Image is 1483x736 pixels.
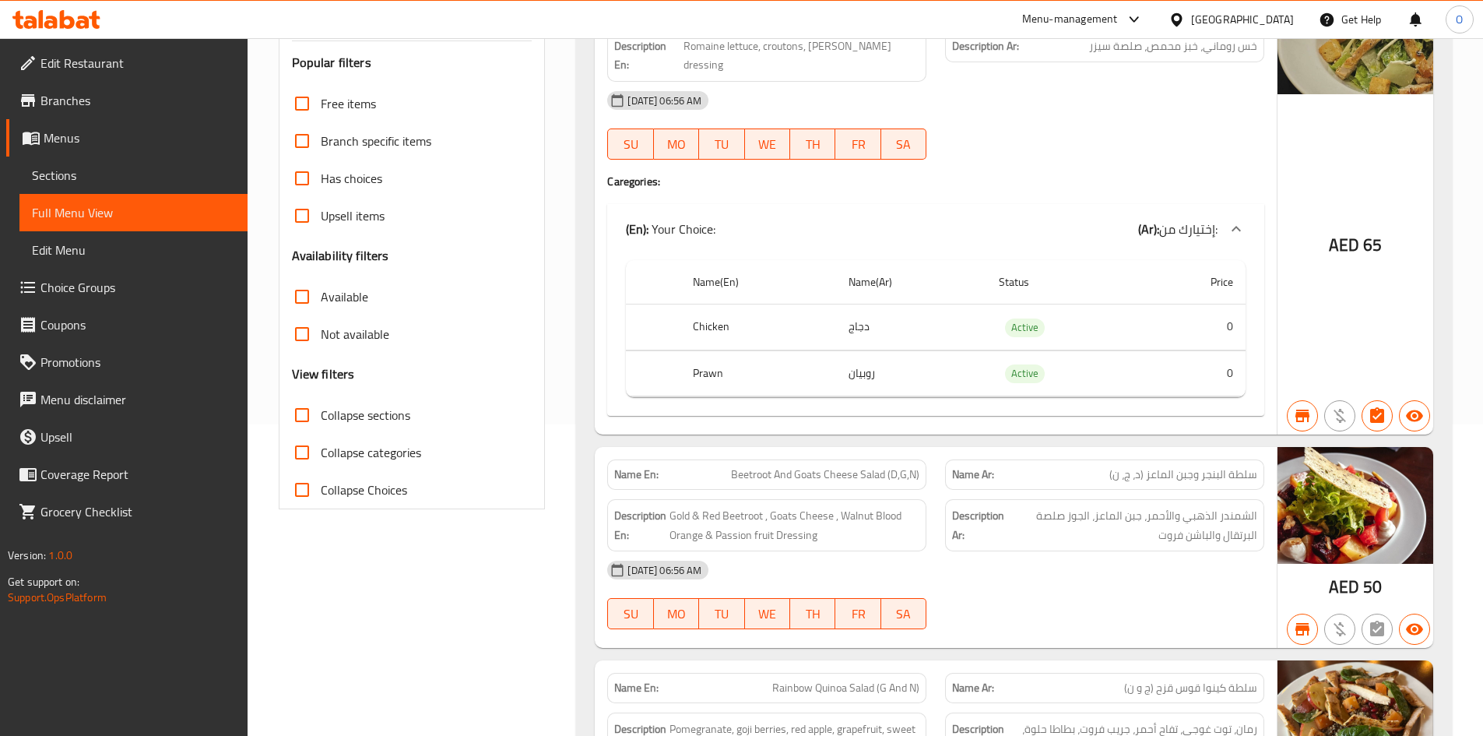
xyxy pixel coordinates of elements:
[621,93,708,108] span: [DATE] 06:56 AM
[607,204,1264,254] div: (En): Your Choice:(Ar):إختيارك من:
[19,157,248,194] a: Sections
[1005,364,1045,383] div: Active
[321,206,385,225] span: Upsell items
[40,502,235,521] span: Grocery Checklist
[751,603,784,625] span: WE
[1007,506,1257,544] span: الشمندر الذهبي والأحمر، جبن الماعز، الجوز صلصة البرتقال والباشن فروت
[292,54,532,72] h3: Popular filters
[660,603,693,625] span: MO
[1456,11,1463,28] span: O
[6,119,248,157] a: Menus
[48,545,72,565] span: 1.0.0
[1324,400,1355,431] button: Purchased item
[790,598,835,629] button: TH
[8,572,79,592] span: Get support on:
[684,37,920,75] span: Romaine lettuce, croutons, caesar dressing
[745,598,790,629] button: WE
[881,598,926,629] button: SA
[952,467,994,483] strong: Name Ar:
[621,563,708,578] span: [DATE] 06:56 AM
[1005,319,1045,336] span: Active
[6,343,248,381] a: Promotions
[607,174,1264,189] h4: Caregories:
[614,680,659,696] strong: Name En:
[40,315,235,334] span: Coupons
[986,260,1141,305] th: Status
[40,278,235,297] span: Choice Groups
[705,133,738,156] span: TU
[40,428,235,446] span: Upsell
[699,598,744,629] button: TU
[614,37,680,75] strong: Description En:
[292,247,389,265] h3: Availability filters
[1005,364,1045,382] span: Active
[6,493,248,530] a: Grocery Checklist
[614,467,659,483] strong: Name En:
[321,132,431,150] span: Branch specific items
[40,91,235,110] span: Branches
[887,603,920,625] span: SA
[680,305,835,350] th: Chicken
[40,353,235,372] span: Promotions
[1329,230,1359,260] span: AED
[1141,350,1246,396] td: 0
[1138,217,1159,241] b: (Ar):
[1362,614,1393,645] button: Not has choices
[654,598,699,629] button: MO
[669,506,919,544] span: Gold & Red Beetroot , Goats Cheese , Walnut Blood Orange & Passion fruit Dressing
[292,365,355,383] h3: View filters
[699,129,744,160] button: TU
[6,456,248,493] a: Coverage Report
[32,166,235,185] span: Sections
[952,680,994,696] strong: Name Ar:
[1124,680,1257,696] span: سلطة كينوا قوس قزح (ج و ن)
[842,133,874,156] span: FR
[1191,11,1294,28] div: [GEOGRAPHIC_DATA]
[796,603,829,625] span: TH
[32,203,235,222] span: Full Menu View
[887,133,920,156] span: SA
[1109,467,1257,483] span: سلطة البنجر وجبن الماعز (د، ج، ن)
[6,269,248,306] a: Choice Groups
[881,129,926,160] button: SA
[44,129,235,147] span: Menus
[8,587,107,607] a: Support.OpsPlatform
[836,260,986,305] th: Name(Ar)
[731,467,919,483] span: Beetroot And Goats Cheese Salad (D,G,N)
[626,220,715,238] p: Your Choice:
[321,94,376,113] span: Free items
[842,603,874,625] span: FR
[1324,614,1355,645] button: Purchased item
[626,217,648,241] b: (En):
[6,418,248,456] a: Upsell
[772,680,919,696] span: Rainbow Quinoa Salad (G And N)
[32,241,235,259] span: Edit Menu
[1363,230,1382,260] span: 65
[1362,400,1393,431] button: Has choices
[626,260,1246,397] table: choices table
[321,443,421,462] span: Collapse categories
[835,129,880,160] button: FR
[1399,400,1430,431] button: Available
[321,169,382,188] span: Has choices
[836,305,986,350] td: دجاج
[1277,447,1433,564] img: mmw_638756614159101215
[751,133,784,156] span: WE
[6,306,248,343] a: Coupons
[1022,10,1118,29] div: Menu-management
[321,325,389,343] span: Not available
[1399,614,1430,645] button: Available
[745,129,790,160] button: WE
[705,603,738,625] span: TU
[1363,572,1382,602] span: 50
[321,406,410,424] span: Collapse sections
[1089,37,1257,56] span: خس روماني، خبز محمص، صلصة سيزر
[6,381,248,418] a: Menu disclaimer
[1141,260,1246,305] th: Price
[790,129,835,160] button: TH
[836,350,986,396] td: روبيان
[607,129,653,160] button: SU
[607,598,653,629] button: SU
[1005,319,1045,337] div: Active
[952,506,1004,544] strong: Description Ar:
